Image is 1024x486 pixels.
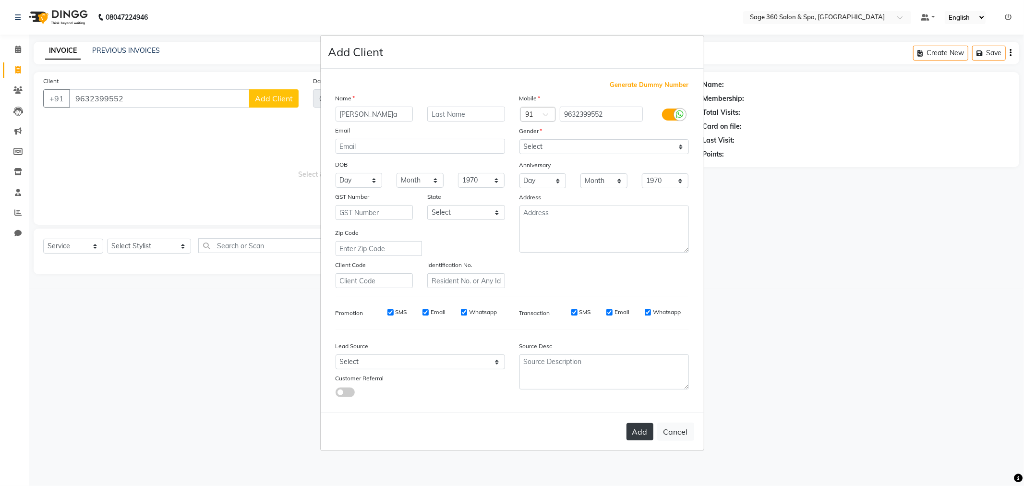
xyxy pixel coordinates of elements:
[336,107,413,121] input: First Name
[336,205,413,220] input: GST Number
[610,80,689,90] span: Generate Dummy Number
[336,374,384,383] label: Customer Referral
[560,107,643,121] input: Mobile
[328,43,384,61] h4: Add Client
[519,161,551,170] label: Anniversary
[336,193,370,201] label: GST Number
[336,160,348,169] label: DOB
[336,309,363,317] label: Promotion
[336,94,355,103] label: Name
[519,127,542,135] label: Gender
[336,342,369,351] label: Lead Source
[519,342,553,351] label: Source Desc
[427,261,472,269] label: Identification No.
[336,261,366,269] label: Client Code
[519,94,541,103] label: Mobile
[579,308,591,316] label: SMS
[469,308,497,316] label: Whatsapp
[336,229,359,237] label: Zip Code
[653,308,681,316] label: Whatsapp
[336,139,505,154] input: Email
[336,126,350,135] label: Email
[396,308,407,316] label: SMS
[431,308,446,316] label: Email
[657,423,694,441] button: Cancel
[614,308,629,316] label: Email
[427,273,505,288] input: Resident No. or Any Id
[519,193,542,202] label: Address
[626,423,653,440] button: Add
[427,107,505,121] input: Last Name
[427,193,441,201] label: State
[519,309,550,317] label: Transaction
[336,241,422,256] input: Enter Zip Code
[336,273,413,288] input: Client Code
